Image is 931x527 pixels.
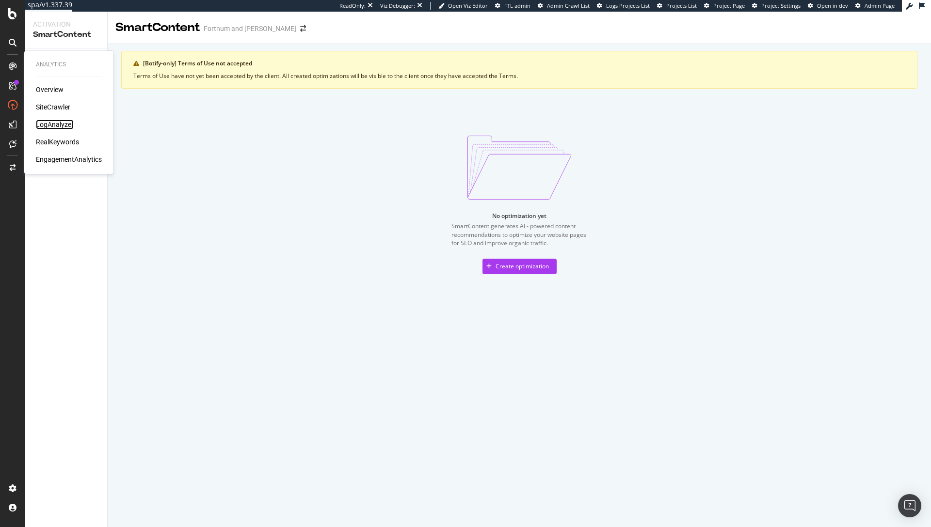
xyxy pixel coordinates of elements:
[380,2,415,10] div: Viz Debugger:
[36,102,70,112] a: SiteCrawler
[898,494,921,517] div: Open Intercom Messenger
[36,61,102,69] div: Analytics
[36,120,74,129] a: LogAnalyzer
[33,29,99,40] div: SmartContent
[448,2,488,9] span: Open Viz Editor
[597,2,650,10] a: Logs Projects List
[33,19,99,29] div: Activation
[547,2,590,9] span: Admin Crawl List
[121,51,917,89] div: warning banner
[704,2,745,10] a: Project Page
[492,212,546,220] div: No optimization yet
[865,2,895,9] span: Admin Page
[538,2,590,10] a: Admin Crawl List
[808,2,848,10] a: Open in dev
[496,262,549,270] div: Create optimization
[666,2,697,9] span: Projects List
[761,2,801,9] span: Project Settings
[467,131,572,204] img: svg%3e
[115,19,200,36] div: SmartContent
[504,2,530,9] span: FTL admin
[713,2,745,9] span: Project Page
[204,24,296,33] div: Fortnum and [PERSON_NAME]
[133,72,905,80] div: Terms of Use have not yet been accepted by the client. All created optimizations will be visible ...
[817,2,848,9] span: Open in dev
[339,2,366,10] div: ReadOnly:
[855,2,895,10] a: Admin Page
[143,59,905,68] div: [Botify-only] Terms of Use not accepted
[36,155,102,164] a: EngagementAnalytics
[752,2,801,10] a: Project Settings
[495,2,530,10] a: FTL admin
[438,2,488,10] a: Open Viz Editor
[36,137,79,147] a: RealKeywords
[482,259,557,274] button: Create optimization
[36,85,64,94] a: Overview
[606,2,650,9] span: Logs Projects List
[300,25,306,32] div: arrow-right-arrow-left
[451,222,587,247] div: SmartContent generates AI - powered content recommendations to optimize your website pages for SE...
[657,2,697,10] a: Projects List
